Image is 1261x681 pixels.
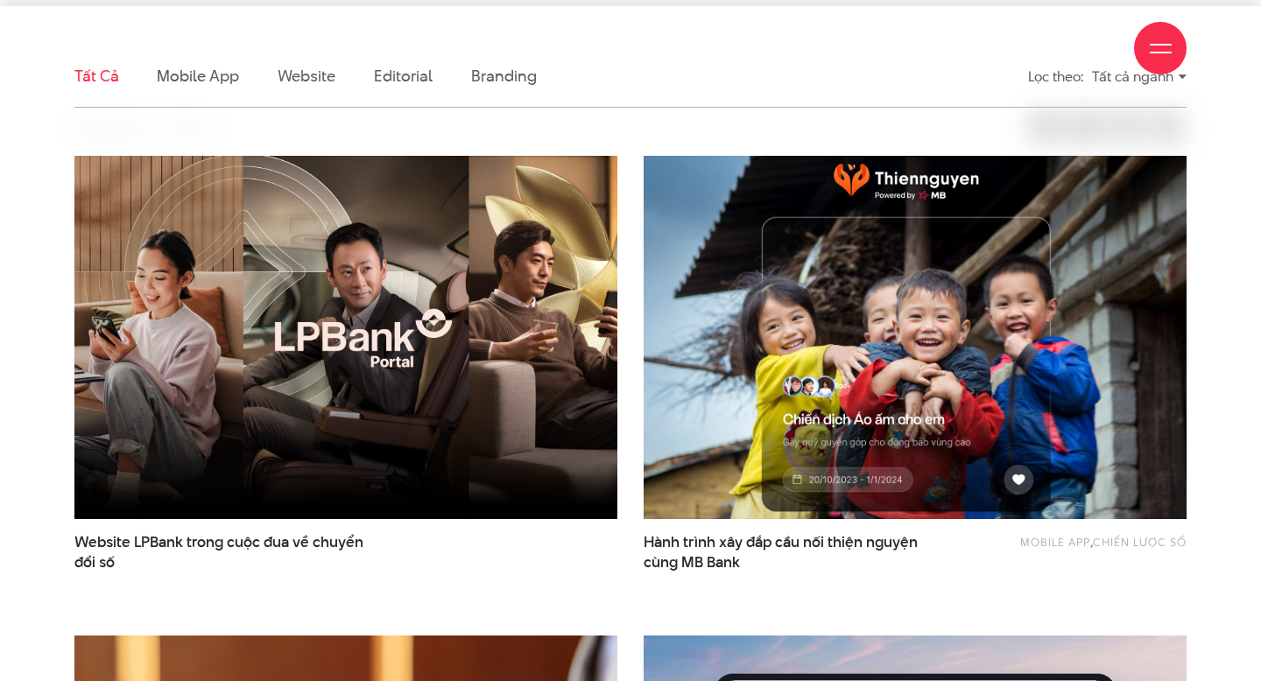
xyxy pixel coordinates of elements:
[644,532,942,572] span: Hành trình xây đắp cầu nối thiện nguyện
[1020,534,1090,550] a: Mobile app
[644,552,740,572] span: cùng MB Bank
[1093,534,1187,550] a: Chiến lược số
[74,532,373,572] a: Website LPBank trong cuộc đua về chuyểnđổi số
[74,532,373,572] span: Website LPBank trong cuộc đua về chuyển
[969,532,1187,564] div: ,
[616,137,1214,537] img: thumb
[644,532,942,572] a: Hành trình xây đắp cầu nối thiện nguyệncùng MB Bank
[74,552,115,572] span: đổi số
[74,156,617,519] img: LPBank portal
